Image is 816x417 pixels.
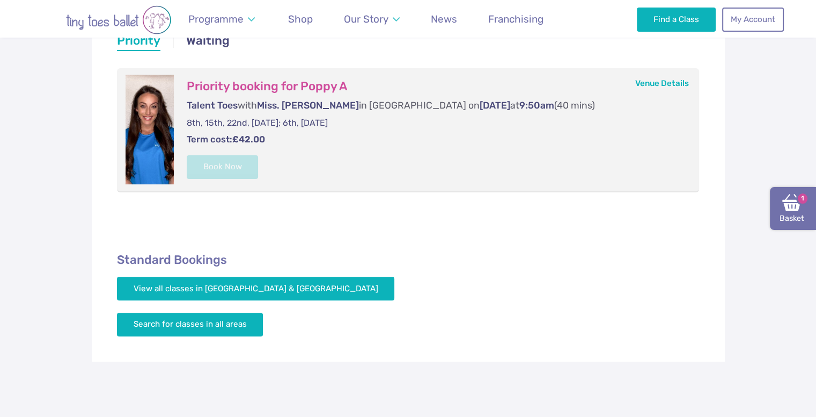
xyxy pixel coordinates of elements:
span: Franchising [488,13,543,25]
p: 8th, 15th, 22nd, [DATE]; 6th, [DATE] [187,117,678,129]
a: Programme [183,6,260,32]
span: Programme [188,13,244,25]
a: Basket1 [770,187,816,230]
a: Our Story [339,6,405,32]
a: Franchising [483,6,549,32]
a: View all classes in [GEOGRAPHIC_DATA] & [GEOGRAPHIC_DATA] [117,277,395,300]
span: Miss. [PERSON_NAME] [257,100,359,111]
h2: Standard Bookings [117,253,700,268]
span: Shop [288,13,313,25]
a: Search for classes in all areas [117,313,263,336]
p: Term cost: [187,133,678,146]
span: News [431,13,457,25]
img: tiny toes ballet [33,5,204,34]
a: Venue Details [635,78,689,88]
span: 9:50am [519,100,554,111]
a: News [426,6,462,32]
h3: Priority booking for Poppy A [187,79,678,94]
p: with in [GEOGRAPHIC_DATA] on at (40 mins) [187,99,678,112]
span: Talent Toes [187,100,238,111]
button: Book Now [187,155,259,179]
span: 1 [796,192,809,205]
span: [DATE] [480,100,510,111]
a: Waiting [186,32,230,52]
a: Shop [283,6,318,32]
strong: £42.00 [232,134,265,145]
a: My Account [722,8,783,31]
span: Our Story [344,13,388,25]
a: Find a Class [637,8,716,31]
